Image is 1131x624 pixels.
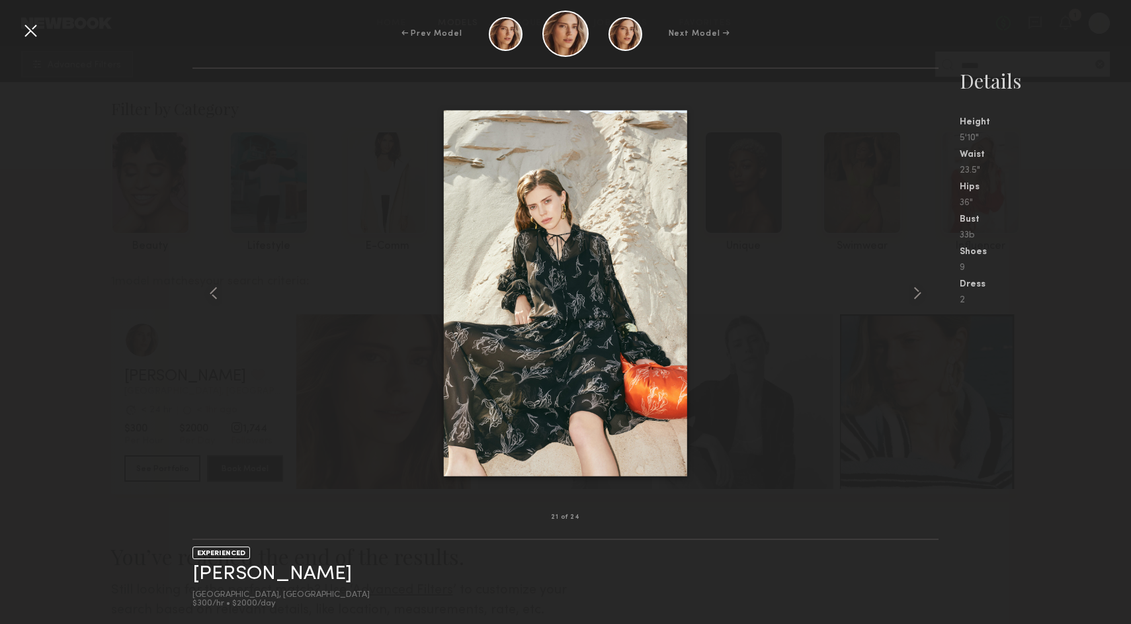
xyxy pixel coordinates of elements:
div: Height [960,118,1131,127]
div: [GEOGRAPHIC_DATA], [GEOGRAPHIC_DATA] [192,591,370,600]
div: EXPERIENCED [192,547,250,559]
div: 36" [960,199,1131,208]
div: $300/hr • $2000/day [192,600,370,608]
div: Bust [960,215,1131,224]
div: ← Prev Model [401,28,462,40]
div: 23.5" [960,166,1131,175]
div: Details [960,67,1131,94]
div: Next Model → [669,28,730,40]
div: 2 [960,296,1131,305]
div: 21 of 24 [551,514,579,521]
div: Dress [960,280,1131,289]
div: Hips [960,183,1131,192]
div: 33b [960,231,1131,240]
div: 9 [960,263,1131,273]
div: Shoes [960,247,1131,257]
div: Waist [960,150,1131,159]
div: 5'10" [960,134,1131,143]
a: [PERSON_NAME] [192,564,352,584]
